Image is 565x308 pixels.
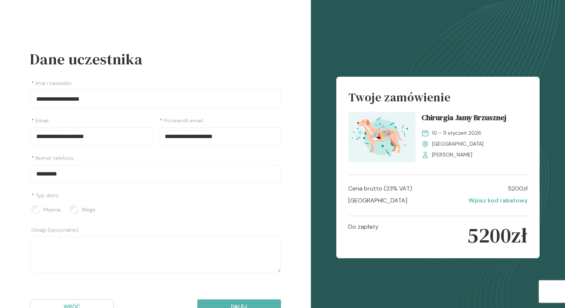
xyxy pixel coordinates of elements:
span: [GEOGRAPHIC_DATA] [432,140,484,148]
p: Cena brutto (23% VAT) [348,184,412,193]
input: Mięsna [31,205,40,214]
span: Imię i nazwisko [31,79,72,87]
p: 5200 zł [467,222,528,248]
span: Email [31,117,49,124]
span: 10 - 11 styczeń 2026 [432,129,481,137]
input: Email [30,127,152,145]
span: Uwagi (opcjonalne) [31,226,78,234]
span: Potwierdź email [160,117,203,124]
p: Wpisz kod rabatowy [469,196,528,205]
span: Numer telefonu [31,154,74,162]
a: Chirurgia Jamy Brzusznej [422,112,528,126]
p: 5200 zł [508,184,528,193]
span: Typ diety [31,192,59,199]
p: [GEOGRAPHIC_DATA] [348,196,407,205]
p: Do zapłaty [348,222,379,248]
span: Mięsna [43,206,61,213]
h3: Dane uczestnika [30,48,281,70]
input: Wege [70,205,78,214]
span: Chirurgia Jamy Brzusznej [422,112,506,126]
h4: Twoje zamówienie [348,89,528,112]
span: Wege [81,206,95,213]
span: [PERSON_NAME] [432,151,472,159]
input: Numer telefonu [30,165,281,183]
img: aHfRokMqNJQqH-fc_ChiruJB_T.svg [348,112,416,162]
input: Imię i nazwisko [30,90,281,108]
input: Potwierdź email [158,127,281,145]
